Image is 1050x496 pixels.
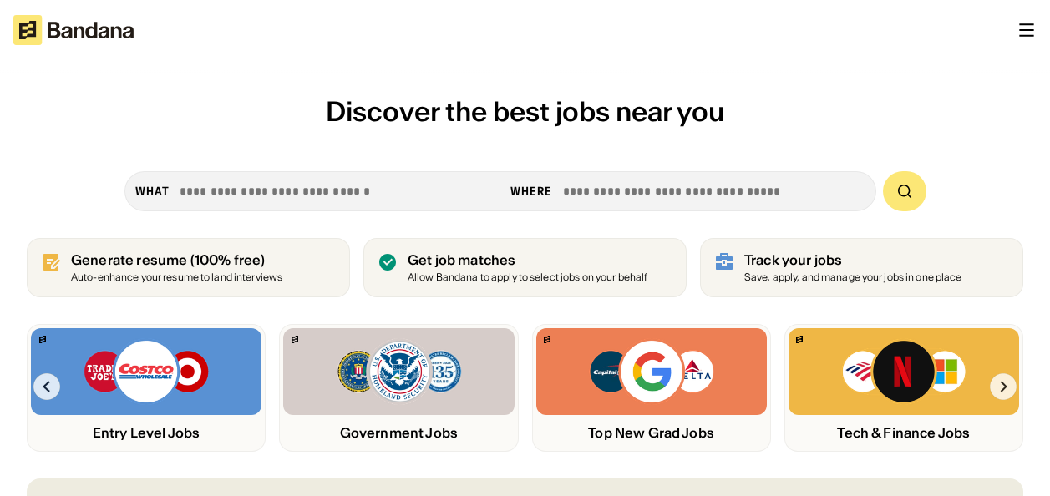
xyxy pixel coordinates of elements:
img: Trader Joe’s, Costco, Target logos [83,338,210,405]
a: Get job matches Allow Bandana to apply to select jobs on your behalf [363,238,687,297]
a: Bandana logoCapital One, Google, Delta logosTop New Grad Jobs [532,324,771,452]
a: Bandana logoFBI, DHS, MWRD logosGovernment Jobs [279,324,518,452]
div: Tech & Finance Jobs [789,425,1019,441]
div: what [135,184,170,199]
img: Bandana logotype [13,15,134,45]
a: Generate resume (100% free)Auto-enhance your resume to land interviews [27,238,350,297]
span: (100% free) [190,251,266,268]
div: Auto-enhance your resume to land interviews [71,272,282,283]
img: Bandana logo [39,336,46,343]
div: Allow Bandana to apply to select jobs on your behalf [408,272,647,283]
a: Bandana logoTrader Joe’s, Costco, Target logosEntry Level Jobs [27,324,266,452]
img: Left Arrow [33,373,60,400]
img: Bank of America, Netflix, Microsoft logos [841,338,967,405]
img: Bandana logo [292,336,298,343]
div: Where [510,184,553,199]
div: Track your jobs [744,252,962,268]
div: Government Jobs [283,425,514,441]
img: Bandana logo [544,336,550,343]
img: FBI, DHS, MWRD logos [336,338,463,405]
img: Right Arrow [990,373,1017,400]
div: Top New Grad Jobs [536,425,767,441]
a: Track your jobs Save, apply, and manage your jobs in one place [700,238,1023,297]
img: Capital One, Google, Delta logos [588,338,715,405]
span: Discover the best jobs near you [326,94,724,129]
a: Bandana logoBank of America, Netflix, Microsoft logosTech & Finance Jobs [784,324,1023,452]
img: Bandana logo [796,336,803,343]
div: Generate resume [71,252,282,268]
div: Save, apply, and manage your jobs in one place [744,272,962,283]
div: Get job matches [408,252,647,268]
div: Entry Level Jobs [31,425,261,441]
